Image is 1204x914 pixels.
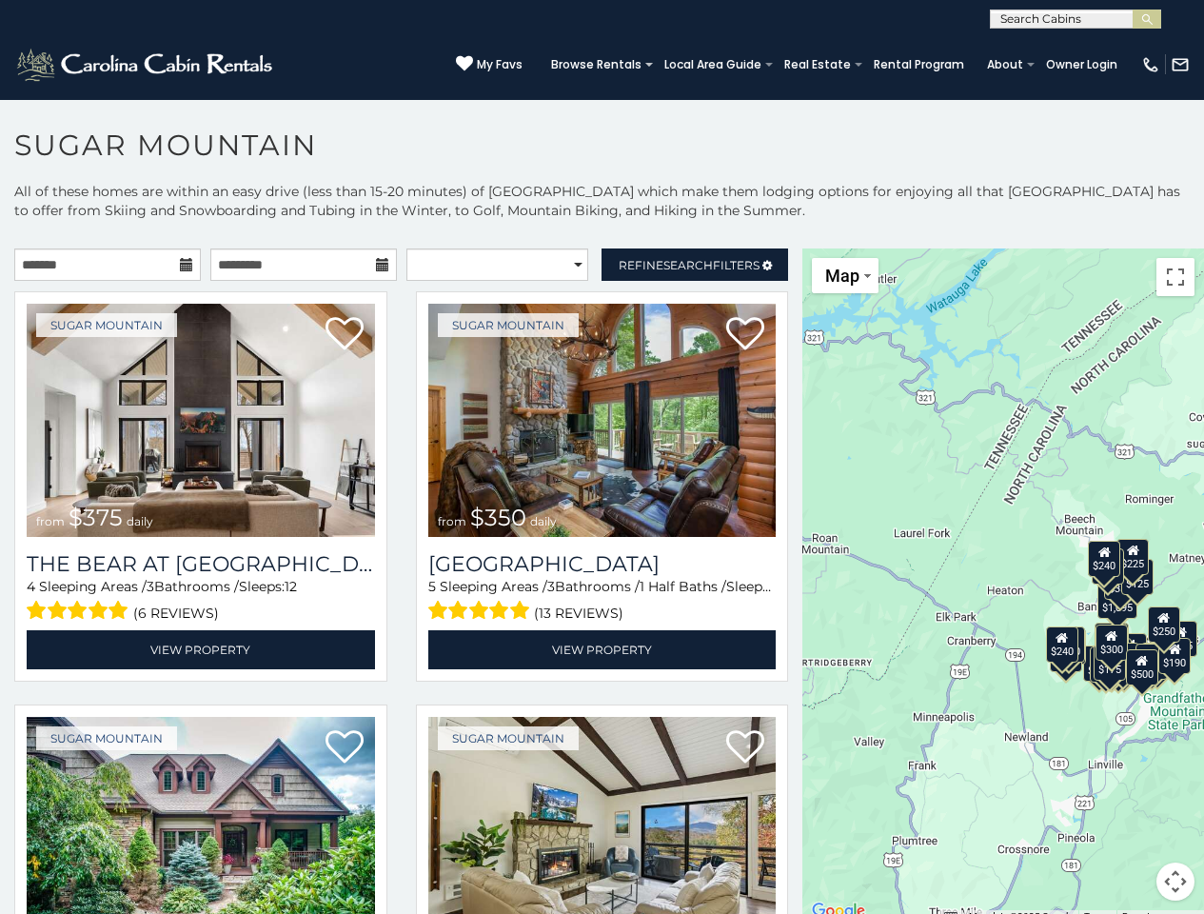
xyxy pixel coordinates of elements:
[825,266,859,286] span: Map
[14,46,278,84] img: White-1-2.png
[27,630,375,669] a: View Property
[772,578,784,595] span: 12
[456,55,523,74] a: My Favs
[1097,583,1137,619] div: $1,095
[1165,621,1197,657] div: $155
[36,726,177,750] a: Sugar Mountain
[1116,539,1149,575] div: $225
[1051,635,1083,671] div: $355
[36,514,65,528] span: from
[812,258,878,293] button: Change map style
[1090,646,1122,682] div: $155
[1095,623,1127,659] div: $190
[27,577,375,626] div: Sleeping Areas / Bathrooms / Sleeps:
[27,578,35,595] span: 4
[1121,559,1154,595] div: $125
[127,514,153,528] span: daily
[1104,563,1136,599] div: $350
[1115,633,1147,669] div: $200
[36,313,177,337] a: Sugar Mountain
[470,504,526,531] span: $350
[428,304,777,537] a: Grouse Moor Lodge from $350 daily
[602,248,788,281] a: RefineSearchFilters
[534,601,623,626] span: (13 reviews)
[326,315,364,355] a: Add to favorites
[1171,55,1190,74] img: mail-regular-white.png
[726,728,764,768] a: Add to favorites
[1094,645,1126,681] div: $175
[1046,626,1078,662] div: $240
[438,726,579,750] a: Sugar Mountain
[1141,55,1160,74] img: phone-regular-white.png
[428,551,777,577] a: [GEOGRAPHIC_DATA]
[326,728,364,768] a: Add to favorites
[147,578,154,595] span: 3
[428,578,436,595] span: 5
[438,313,579,337] a: Sugar Mountain
[1156,258,1194,296] button: Toggle fullscreen view
[1084,645,1116,681] div: $375
[864,51,974,78] a: Rental Program
[285,578,297,595] span: 12
[547,578,555,595] span: 3
[69,504,123,531] span: $375
[428,577,777,626] div: Sleeping Areas / Bathrooms / Sleeps:
[977,51,1033,78] a: About
[438,514,466,528] span: from
[1092,547,1124,584] div: $170
[530,514,557,528] span: daily
[27,551,375,577] a: The Bear At [GEOGRAPHIC_DATA]
[1102,646,1135,683] div: $350
[428,630,777,669] a: View Property
[1036,51,1127,78] a: Owner Login
[655,51,771,78] a: Local Area Guide
[428,551,777,577] h3: Grouse Moor Lodge
[640,578,726,595] span: 1 Half Baths /
[27,551,375,577] h3: The Bear At Sugar Mountain
[133,601,219,626] span: (6 reviews)
[1158,637,1191,673] div: $190
[27,304,375,537] a: The Bear At Sugar Mountain from $375 daily
[663,258,713,272] span: Search
[619,258,760,272] span: Refine Filters
[27,304,375,537] img: The Bear At Sugar Mountain
[542,51,651,78] a: Browse Rentals
[1156,863,1194,901] button: Map camera controls
[1148,606,1180,642] div: $250
[1088,541,1120,577] div: $240
[726,315,764,355] a: Add to favorites
[1095,624,1128,660] div: $300
[477,56,523,73] span: My Favs
[1135,644,1168,680] div: $195
[775,51,860,78] a: Real Estate
[428,304,777,537] img: Grouse Moor Lodge
[1126,649,1158,685] div: $500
